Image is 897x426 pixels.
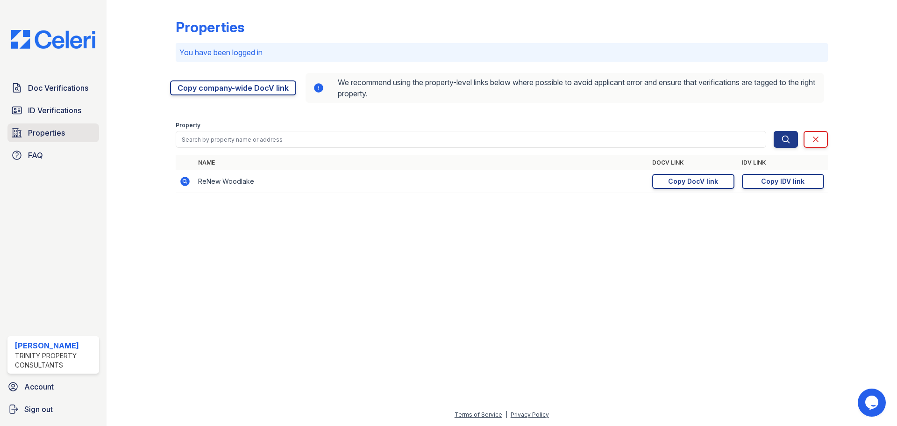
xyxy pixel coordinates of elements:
span: Sign out [24,404,53,415]
th: Name [194,155,648,170]
a: Sign out [4,400,103,419]
label: Property [176,122,200,129]
iframe: chat widget [858,389,888,417]
a: ID Verifications [7,101,99,120]
span: Doc Verifications [28,82,88,94]
a: Doc Verifications [7,79,99,97]
input: Search by property name or address [176,131,766,148]
div: We recommend using the property-level links below where possible to avoid applicant error and ens... [306,73,824,103]
div: [PERSON_NAME] [15,340,95,351]
span: FAQ [28,150,43,161]
span: ID Verifications [28,105,81,116]
a: Properties [7,123,99,142]
a: Account [4,377,103,396]
td: ReNew Woodlake [194,170,648,193]
div: | [505,411,507,418]
a: Privacy Policy [511,411,549,418]
a: Copy company-wide DocV link [170,80,296,95]
span: Properties [28,127,65,138]
a: Copy DocV link [652,174,734,189]
a: Copy IDV link [742,174,824,189]
div: Trinity Property Consultants [15,351,95,370]
a: Terms of Service [455,411,502,418]
span: Account [24,381,54,392]
img: CE_Logo_Blue-a8612792a0a2168367f1c8372b55b34899dd931a85d93a1a3d3e32e68fde9ad4.png [4,30,103,49]
div: Copy DocV link [668,177,718,186]
div: Copy IDV link [761,177,804,186]
th: DocV Link [648,155,738,170]
th: IDV Link [738,155,828,170]
div: Properties [176,19,244,36]
p: You have been logged in [179,47,824,58]
a: FAQ [7,146,99,165]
